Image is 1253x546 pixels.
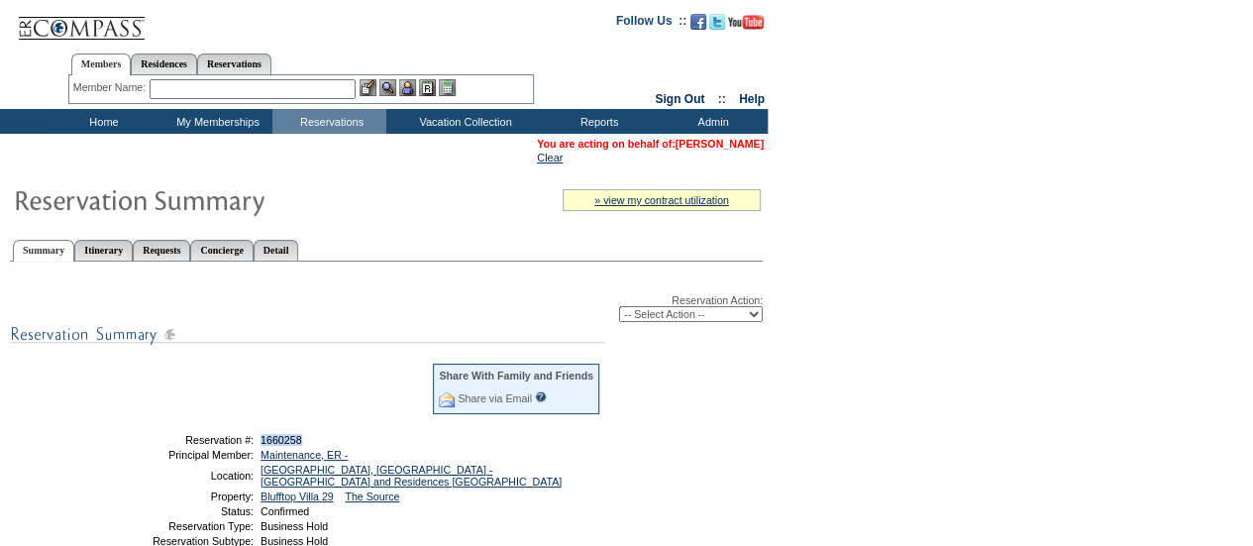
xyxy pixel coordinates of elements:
[728,20,764,32] a: Subscribe to our YouTube Channel
[73,79,150,96] div: Member Name:
[133,240,190,261] a: Requests
[690,20,706,32] a: Become our fan on Facebook
[158,109,272,134] td: My Memberships
[728,15,764,30] img: Subscribe to our YouTube Channel
[594,194,729,206] a: » view my contract utilization
[654,109,768,134] td: Admin
[535,391,547,402] input: What is this?
[419,79,436,96] img: Reservations
[261,520,328,532] span: Business Hold
[616,12,686,36] td: Follow Us ::
[439,370,593,382] div: Share With Family and Friends
[386,109,540,134] td: Vacation Collection
[112,464,254,488] td: Location:
[360,79,376,96] img: b_edit.gif
[13,179,409,219] img: Reservaton Summary
[537,138,764,150] span: You are acting on behalf of:
[10,322,604,347] img: subTtlResSummary.gif
[131,54,197,74] a: Residences
[458,392,532,404] a: Share via Email
[112,520,254,532] td: Reservation Type:
[709,14,725,30] img: Follow us on Twitter
[709,20,725,32] a: Follow us on Twitter
[739,92,765,106] a: Help
[261,434,302,446] span: 1660258
[540,109,654,134] td: Reports
[197,54,271,74] a: Reservations
[261,505,309,517] span: Confirmed
[379,79,396,96] img: View
[112,505,254,517] td: Status:
[10,294,763,322] div: Reservation Action:
[655,92,704,106] a: Sign Out
[272,109,386,134] td: Reservations
[190,240,253,261] a: Concierge
[112,491,254,502] td: Property:
[439,79,456,96] img: b_calculator.gif
[45,109,158,134] td: Home
[74,240,133,261] a: Itinerary
[254,240,299,261] a: Detail
[718,92,726,106] span: ::
[71,54,132,75] a: Members
[345,491,399,502] a: The Source
[261,464,562,488] a: [GEOGRAPHIC_DATA], [GEOGRAPHIC_DATA] - [GEOGRAPHIC_DATA] and Residences [GEOGRAPHIC_DATA]
[13,240,74,262] a: Summary
[261,491,334,502] a: Blufftop Villa 29
[261,449,348,461] a: Maintenance, ER -
[690,14,706,30] img: Become our fan on Facebook
[537,152,563,164] a: Clear
[112,434,254,446] td: Reservation #:
[399,79,416,96] img: Impersonate
[112,449,254,461] td: Principal Member:
[676,138,764,150] a: [PERSON_NAME]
